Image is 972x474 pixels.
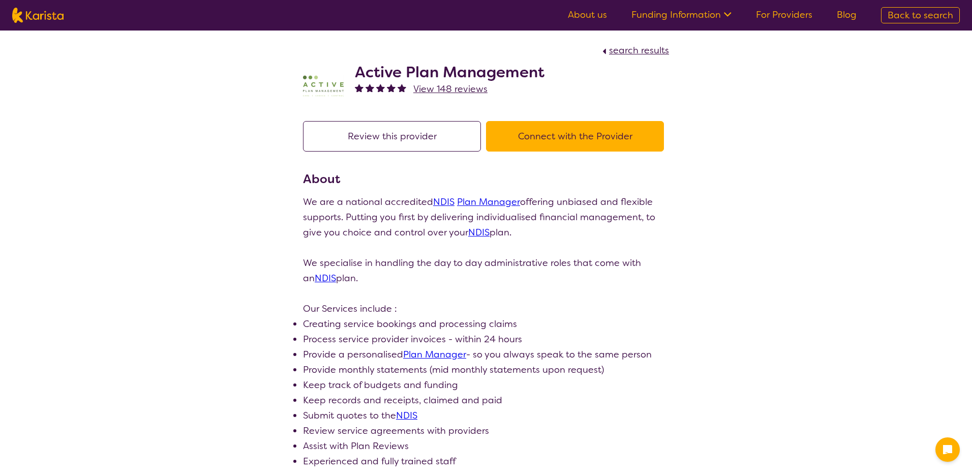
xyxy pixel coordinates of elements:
[303,377,669,393] li: Keep track of budgets and funding
[631,9,732,21] a: Funding Information
[303,362,669,377] li: Provide monthly statements (mid monthly statements upon request)
[315,272,336,284] a: NDIS
[837,9,857,21] a: Blog
[303,423,669,438] li: Review service agreements with providers
[303,408,669,423] li: Submit quotes to the
[303,130,486,142] a: Review this provider
[303,454,669,469] li: Experienced and fully trained staff
[888,9,953,21] span: Back to search
[355,63,544,81] h2: Active Plan Management
[468,226,490,239] a: NDIS
[303,316,669,332] li: Creating service bookings and processing claims
[366,83,374,92] img: fullstar
[376,83,385,92] img: fullstar
[403,348,466,361] a: Plan Manager
[881,7,960,23] a: Back to search
[387,83,396,92] img: fullstar
[303,301,669,316] p: Our Services include :
[303,438,669,454] li: Assist with Plan Reviews
[303,332,669,347] li: Process service provider invoices - within 24 hours
[600,44,669,56] a: search results
[568,9,607,21] a: About us
[433,196,454,208] a: NDIS
[486,121,664,152] button: Connect with the Provider
[486,130,669,142] a: Connect with the Provider
[303,255,669,286] p: We specialise in handling the day to day administrative roles that come with an plan.
[12,8,64,23] img: Karista logo
[303,393,669,408] li: Keep records and receipts, claimed and paid
[457,196,520,208] a: Plan Manager
[355,83,363,92] img: fullstar
[413,83,488,95] span: View 148 reviews
[303,66,344,106] img: pypzb5qm7jexfhutod0x.png
[413,81,488,97] a: View 148 reviews
[398,83,406,92] img: fullstar
[303,194,669,240] p: We are a national accredited offering unbiased and flexible supports. Putting you first by delive...
[303,170,669,188] h3: About
[303,347,669,362] li: Provide a personalised - so you always speak to the same person
[756,9,812,21] a: For Providers
[609,44,669,56] span: search results
[396,409,417,422] a: NDIS
[303,121,481,152] button: Review this provider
